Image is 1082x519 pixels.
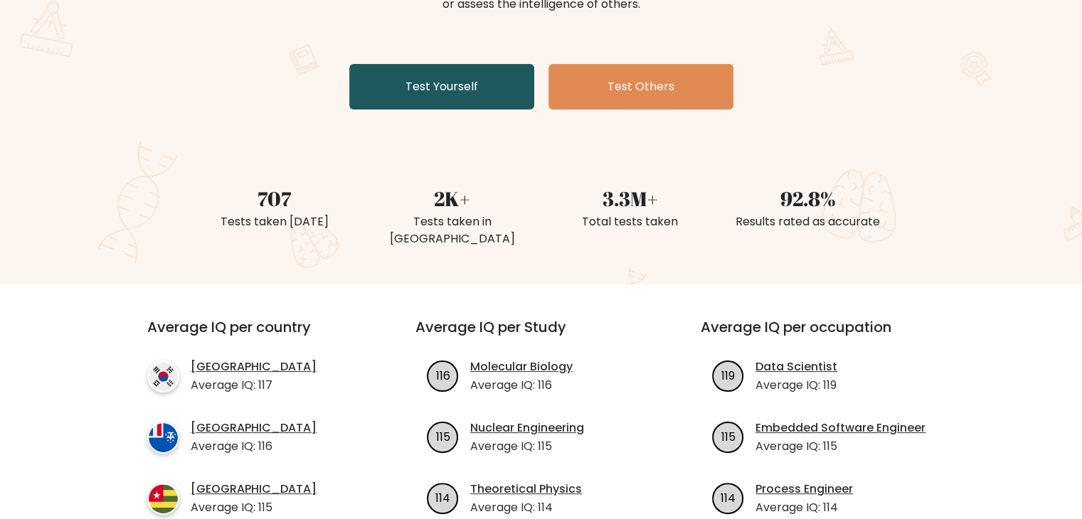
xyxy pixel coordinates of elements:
a: Nuclear Engineering [470,419,584,437]
p: Average IQ: 116 [191,438,317,455]
div: 3.3M+ [550,183,711,213]
a: Test Yourself [349,64,534,109]
text: 115 [721,428,736,444]
a: Embedded Software Engineer [755,419,925,437]
h3: Average IQ per country [147,319,364,353]
a: Test Others [548,64,733,109]
p: Average IQ: 119 [755,377,837,394]
a: Data Scientist [755,358,837,375]
h3: Average IQ per Study [415,319,667,353]
div: Tests taken [DATE] [194,213,355,230]
div: 707 [194,183,355,213]
text: 115 [436,428,450,444]
p: Average IQ: 115 [191,499,317,516]
p: Average IQ: 115 [755,438,925,455]
p: Average IQ: 114 [470,499,582,516]
div: Total tests taken [550,213,711,230]
div: 2K+ [372,183,533,213]
a: Theoretical Physics [470,481,582,498]
text: 114 [435,489,450,505]
text: 119 [721,367,735,383]
text: 114 [721,489,736,505]
img: country [147,360,179,392]
a: [GEOGRAPHIC_DATA] [191,419,317,437]
a: Process Engineer [755,481,853,498]
p: Average IQ: 116 [470,377,573,394]
div: Tests taken in [GEOGRAPHIC_DATA] [372,213,533,247]
div: Results rated as accurate [728,213,889,230]
h3: Average IQ per occupation [701,319,952,353]
p: Average IQ: 114 [755,499,853,516]
p: Average IQ: 115 [470,438,584,455]
div: 92.8% [728,183,889,213]
a: Molecular Biology [470,358,573,375]
p: Average IQ: 117 [191,377,317,394]
img: country [147,422,179,454]
text: 116 [436,367,450,383]
img: country [147,483,179,515]
a: [GEOGRAPHIC_DATA] [191,481,317,498]
a: [GEOGRAPHIC_DATA] [191,358,317,375]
